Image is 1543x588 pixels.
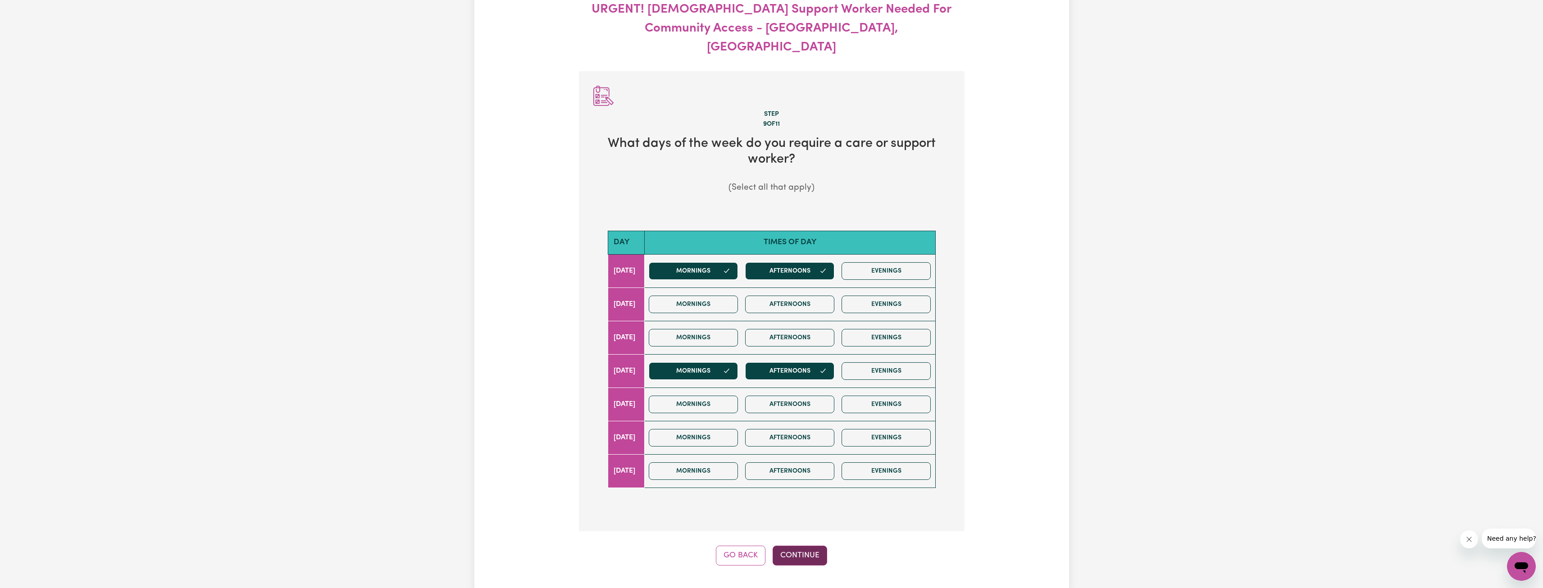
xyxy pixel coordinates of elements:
[1507,552,1536,581] iframe: Button to launch messaging window
[745,396,834,413] button: Afternoons
[842,362,931,380] button: Evenings
[1460,530,1478,548] iframe: Close message
[649,362,738,380] button: Mornings
[608,387,645,421] td: [DATE]
[608,454,645,488] td: [DATE]
[608,254,645,287] td: [DATE]
[842,262,931,280] button: Evenings
[649,462,738,480] button: Mornings
[745,462,834,480] button: Afternoons
[649,329,738,346] button: Mornings
[649,429,738,447] button: Mornings
[608,287,645,321] td: [DATE]
[842,429,931,447] button: Evenings
[745,262,834,280] button: Afternoons
[649,296,738,313] button: Mornings
[745,329,834,346] button: Afternoons
[593,136,950,167] h2: What days of the week do you require a care or support worker?
[1482,529,1536,548] iframe: Message from company
[649,262,738,280] button: Mornings
[593,119,950,129] div: 9 of 11
[608,354,645,387] td: [DATE]
[745,429,834,447] button: Afternoons
[608,421,645,454] td: [DATE]
[745,296,834,313] button: Afternoons
[773,546,827,565] button: Continue
[5,6,55,14] span: Need any help?
[593,109,950,119] div: Step
[716,546,765,565] button: Go Back
[842,296,931,313] button: Evenings
[745,362,834,380] button: Afternoons
[608,231,645,254] th: Day
[842,462,931,480] button: Evenings
[842,329,931,346] button: Evenings
[842,396,931,413] button: Evenings
[593,182,950,195] p: (Select all that apply)
[608,321,645,354] td: [DATE]
[645,231,935,254] th: Times of day
[649,396,738,413] button: Mornings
